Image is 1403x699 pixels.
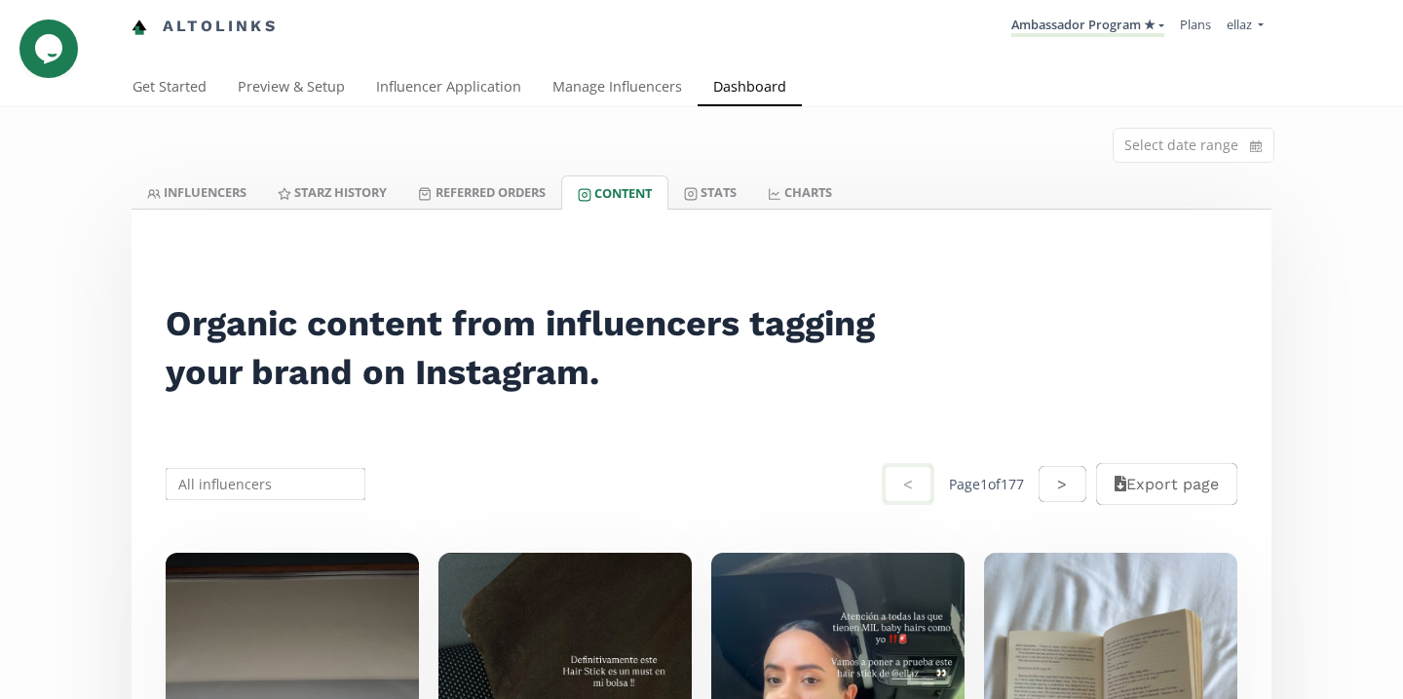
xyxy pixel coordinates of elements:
a: Ambassador Program ★ [1011,16,1164,37]
a: Stats [668,175,752,209]
div: Page 1 of 177 [949,475,1024,494]
a: Plans [1180,16,1211,33]
a: Referred Orders [402,175,560,209]
input: All influencers [163,465,368,503]
h2: Organic content from influencers tagging your brand on Instagram. [166,299,900,397]
button: > [1039,466,1085,502]
a: Dashboard [698,69,802,108]
a: Starz HISTORY [262,175,402,209]
span: ellaz [1227,16,1252,33]
a: Content [561,175,668,210]
a: Preview & Setup [222,69,360,108]
a: Influencer Application [360,69,537,108]
button: Export page [1096,463,1237,505]
a: Get Started [117,69,222,108]
a: Altolinks [132,11,278,43]
button: < [882,463,934,505]
iframe: chat widget [19,19,82,78]
a: ellaz [1227,16,1264,38]
a: INFLUENCERS [132,175,262,209]
a: CHARTS [752,175,848,209]
a: Manage Influencers [537,69,698,108]
svg: calendar [1250,136,1262,156]
img: favicon-32x32.png [132,19,147,35]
